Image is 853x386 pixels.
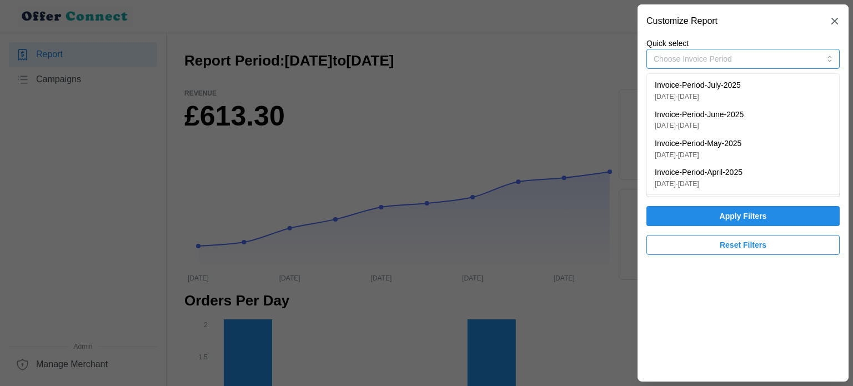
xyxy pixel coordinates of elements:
[646,49,840,69] button: Choose Invoice Period
[646,38,840,49] p: Quick select
[720,235,766,254] span: Reset Filters
[655,121,744,131] p: [DATE] - [DATE]
[646,17,717,26] h2: Customize Report
[655,179,742,189] p: [DATE] - [DATE]
[655,167,742,179] p: Invoice-Period-April-2025
[655,92,741,102] p: [DATE] - [DATE]
[655,138,741,150] p: Invoice-Period-May-2025
[646,206,840,226] button: Apply Filters
[646,235,840,255] button: Reset Filters
[654,54,732,63] span: Choose Invoice Period
[720,207,767,225] span: Apply Filters
[655,150,741,161] p: [DATE] - [DATE]
[655,109,744,121] p: Invoice-Period-June-2025
[655,79,741,92] p: Invoice-Period-July-2025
